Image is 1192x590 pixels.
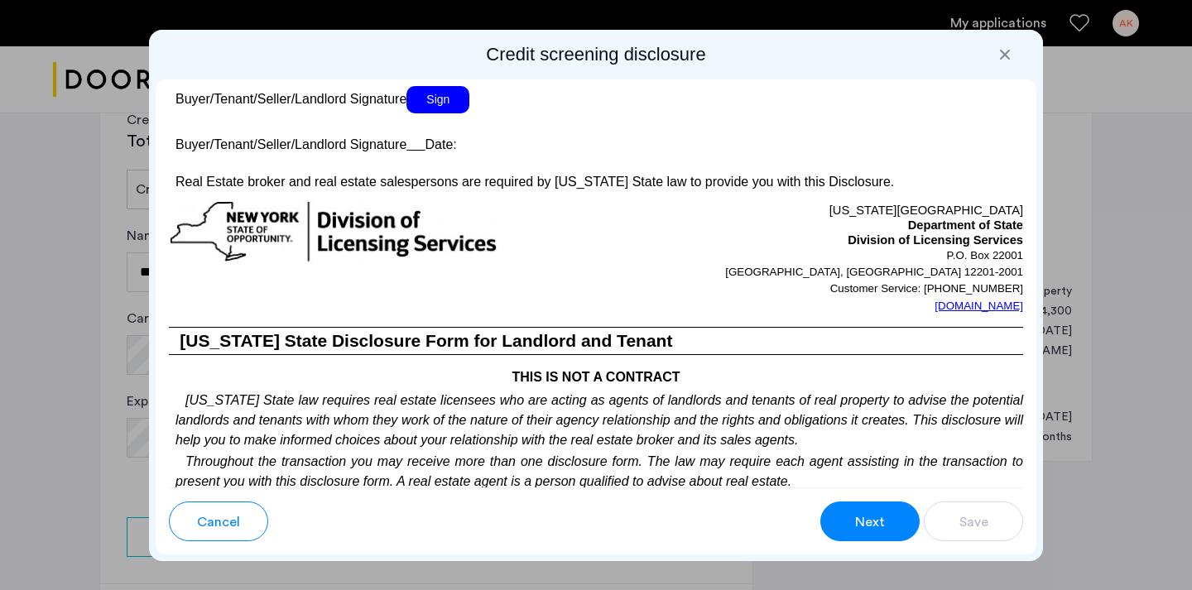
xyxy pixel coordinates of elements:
p: Real Estate broker and real estate salespersons are required by [US_STATE] State law to provide y... [169,172,1023,192]
button: button [820,501,920,541]
p: Buyer/Tenant/Seller/Landlord Signature Date: [169,131,1023,155]
p: P.O. Box 22001 [596,247,1023,264]
p: Customer Service: [PHONE_NUMBER] [596,281,1023,297]
span: Sign [406,86,469,113]
button: button [169,501,268,541]
h3: [US_STATE] State Disclosure Form for Landlord and Tenant [169,327,1023,355]
h4: THIS IS NOT A CONTRACT [169,355,1023,387]
p: [US_STATE][GEOGRAPHIC_DATA] [596,200,1023,218]
p: [GEOGRAPHIC_DATA], [GEOGRAPHIC_DATA] 12201-2001 [596,264,1023,281]
span: Cancel [197,512,240,532]
a: [DOMAIN_NAME] [935,298,1023,314]
span: Buyer/Tenant/Seller/Landlord Signature [175,92,406,106]
p: Department of State [596,218,1023,233]
h2: Credit screening disclosure [156,43,1036,66]
span: Save [959,512,988,532]
span: Next [855,512,885,532]
p: [US_STATE] State law requires real estate licensees who are acting as agents of landlords and ten... [169,387,1023,450]
p: Throughout the transaction you may receive more than one disclosure form. The law may require eac... [169,450,1023,492]
p: Division of Licensing Services [596,233,1023,248]
button: button [924,501,1023,541]
img: new-york-logo.png [169,200,498,264]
